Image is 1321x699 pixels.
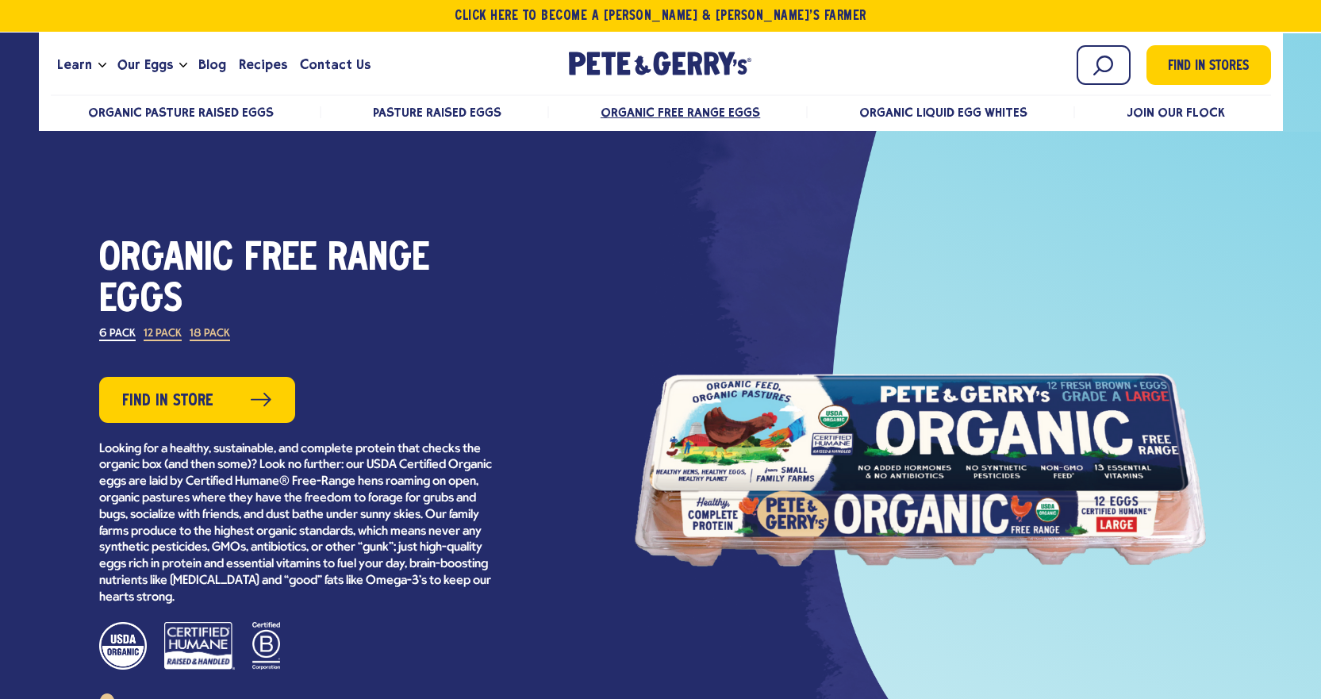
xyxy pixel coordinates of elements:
[373,105,501,120] a: Pasture Raised Eggs
[99,239,496,321] h1: Organic Free Range Eggs
[601,105,760,120] a: Organic Free Range Eggs
[300,55,371,75] span: Contact Us
[859,105,1028,120] a: Organic Liquid Egg Whites
[51,94,1271,129] nav: desktop product menu
[117,55,173,75] span: Our Eggs
[232,44,294,86] a: Recipes
[1127,105,1225,120] a: Join Our Flock
[51,44,98,86] a: Learn
[1146,45,1271,85] a: Find in Stores
[99,328,136,341] label: 6 Pack
[98,63,106,68] button: Open the dropdown menu for Learn
[1077,45,1131,85] input: Search
[99,441,496,606] p: Looking for a healthy, sustainable, and complete protein that checks the organic box (and then so...
[190,328,230,341] label: 18 Pack
[198,55,226,75] span: Blog
[57,55,92,75] span: Learn
[1168,56,1249,78] span: Find in Stores
[99,377,295,423] a: Find in Store
[88,105,275,120] a: Organic Pasture Raised Eggs
[192,44,232,86] a: Blog
[111,44,179,86] a: Our Eggs
[179,63,187,68] button: Open the dropdown menu for Our Eggs
[144,328,182,341] label: 12 Pack
[239,55,287,75] span: Recipes
[122,389,213,413] span: Find in Store
[294,44,377,86] a: Contact Us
